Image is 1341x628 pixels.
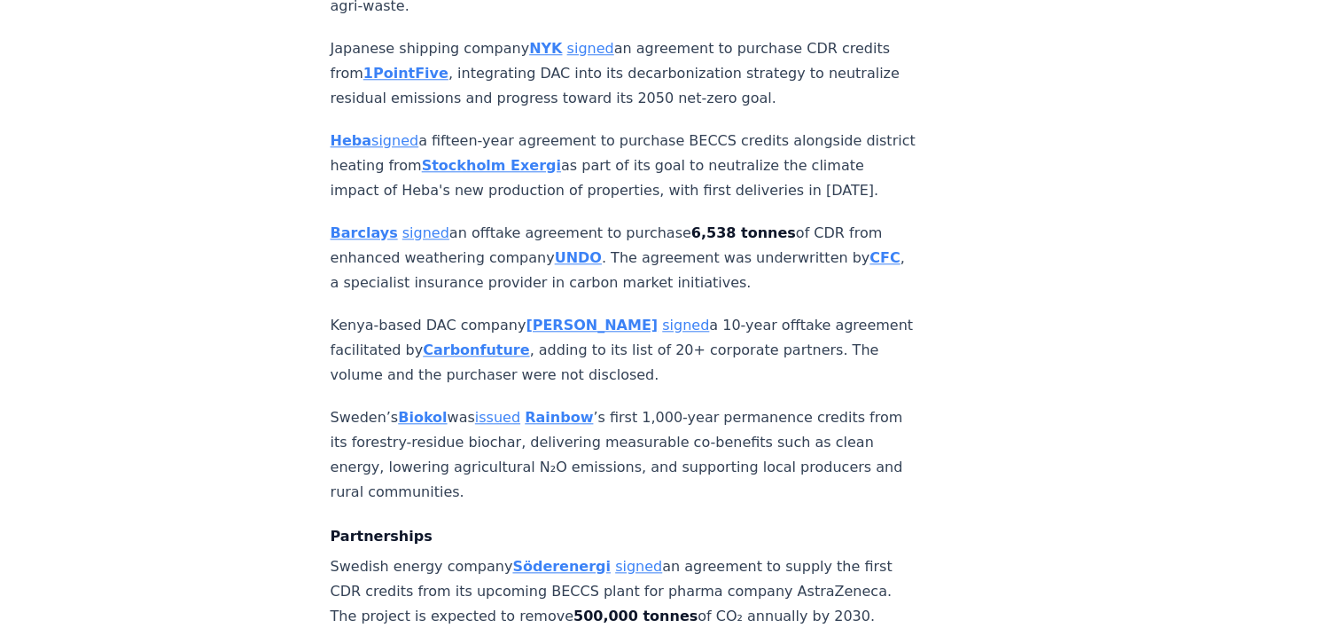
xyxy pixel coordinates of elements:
[331,405,917,505] p: Sweden’s was ’s first 1,000-year permanence credits from its forestry-residue biochar, delivering...
[526,317,658,334] a: [PERSON_NAME]
[567,40,614,57] a: signed
[869,249,900,266] a: CFC
[331,129,917,203] p: a fifteen-year agreement to purchase BECCS credits alongside district heating from as part of its...
[615,558,662,575] a: signed
[363,65,448,82] a: 1PointFive
[422,157,561,174] a: Stockholm Exergi
[331,224,398,241] a: Barclays
[402,224,449,241] a: signed
[331,36,917,111] p: Japanese shipping company an agreement to purchase CDR credits from , integrating DAC into its de...
[512,558,611,575] a: Söderenergi
[475,409,520,426] a: issued
[331,221,917,295] p: an offtake agreement to purchase of CDR from enhanced weathering company . The agreement was unde...
[691,224,796,241] strong: 6,538 tonnes
[555,249,602,266] a: UNDO
[573,608,698,624] strong: 500,000 tonnes
[331,132,372,149] a: Heba
[662,317,709,334] a: signed
[529,40,562,57] a: NYK
[331,313,917,388] p: Kenya-based DAC company a 10-year offtake agreement facilitated by , adding to its list of 20+ co...
[423,341,529,358] a: Carbonfuture
[398,409,447,426] a: Biokol
[525,409,593,426] a: Rainbow
[371,132,418,149] a: signed
[331,528,433,545] strong: Partnerships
